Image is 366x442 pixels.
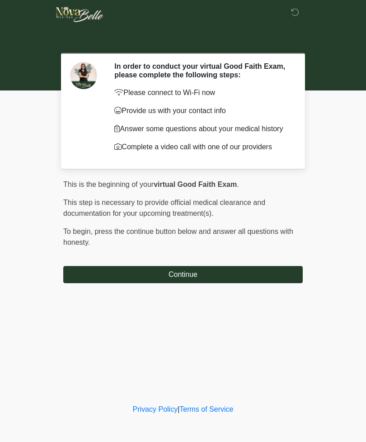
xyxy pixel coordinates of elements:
button: Continue [63,266,303,283]
a: Privacy Policy [133,405,178,413]
img: Agent Avatar [70,62,97,89]
h2: In order to conduct your virtual Good Faith Exam, please complete the following steps: [114,62,289,79]
h1: ‎ ‎ [56,33,310,49]
span: This step is necessary to provide official medical clearance and documentation for your upcoming ... [63,199,265,217]
span: This is the beginning of your [63,181,154,188]
p: Complete a video call with one of our providers [114,142,289,152]
img: Novabelle medspa Logo [54,7,105,22]
p: Please connect to Wi-Fi now [114,87,289,98]
span: To begin, [63,228,94,235]
span: . [237,181,239,188]
p: Answer some questions about your medical history [114,124,289,134]
p: Provide us with your contact info [114,105,289,116]
a: | [178,405,179,413]
strong: virtual Good Faith Exam [154,181,237,188]
span: press the continue button below and answer all questions with honesty. [63,228,293,246]
a: Terms of Service [179,405,233,413]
